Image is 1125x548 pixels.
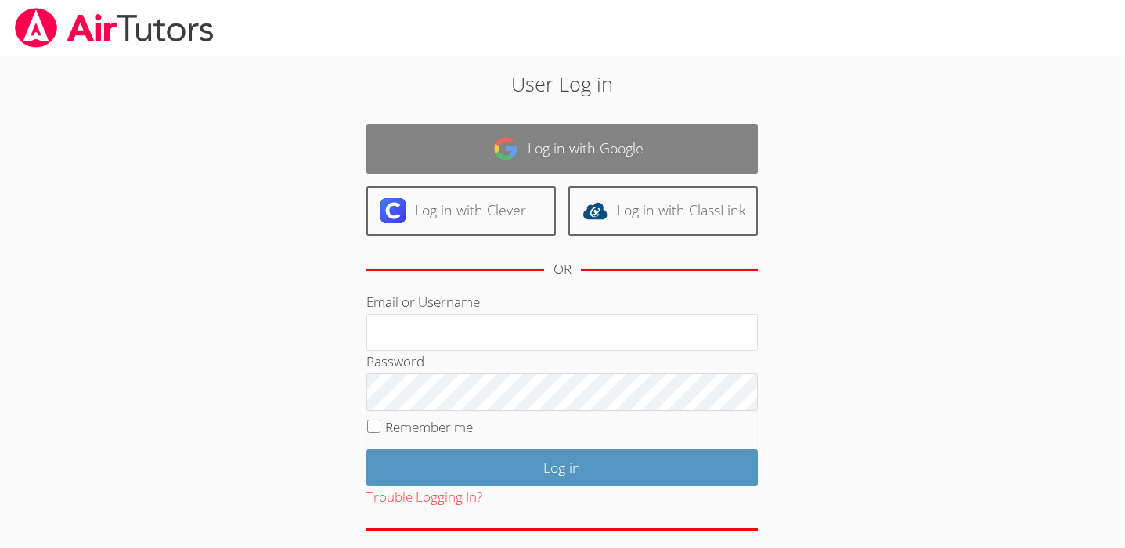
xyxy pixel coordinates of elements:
a: Log in with ClassLink [568,186,758,236]
h2: User Log in [259,69,867,99]
a: Log in with Google [366,124,758,174]
div: OR [553,258,572,281]
img: google-logo-50288ca7cdecda66e5e0955fdab243c47b7ad437acaf1139b6f446037453330a.svg [493,136,518,161]
label: Email or Username [366,293,480,311]
button: Trouble Logging In? [366,486,482,509]
label: Remember me [385,418,473,436]
label: Password [366,352,424,370]
a: Log in with Clever [366,186,556,236]
img: airtutors_banner-c4298cdbf04f3fff15de1276eac7730deb9818008684d7c2e4769d2f7ddbe033.png [13,8,215,48]
img: classlink-logo-d6bb404cc1216ec64c9a2012d9dc4662098be43eaf13dc465df04b49fa7ab582.svg [582,198,608,223]
input: Log in [366,449,758,486]
img: clever-logo-6eab21bc6e7a338710f1a6ff85c0baf02591cd810cc4098c63d3a4b26e2feb20.svg [380,198,406,223]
